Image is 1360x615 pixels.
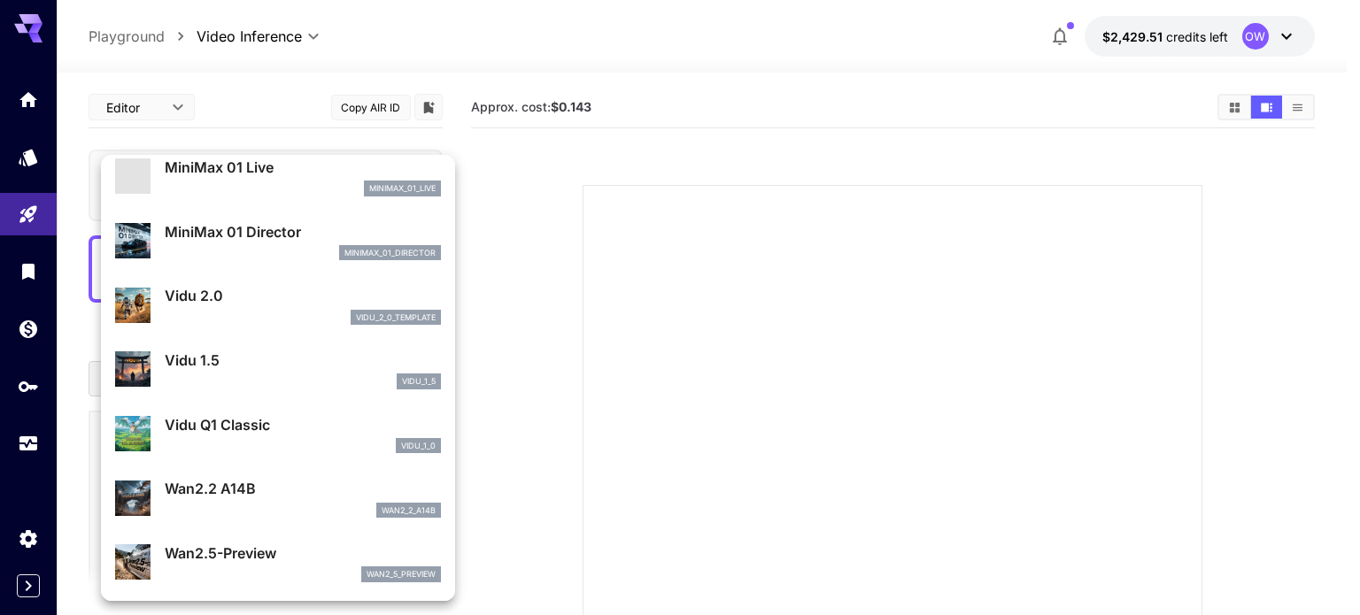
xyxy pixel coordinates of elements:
div: Vidu 2.0vidu_2_0_template [115,278,441,332]
p: MiniMax 01 Director [165,221,441,242]
p: wan2_5_preview [367,568,436,580]
div: Wan2.2 A14Bwan2_2_a14b [115,471,441,525]
p: Wan2.2 A14B [165,478,441,499]
div: MiniMax 01 Directorminimax_01_director [115,214,441,268]
p: Vidu 2.0 [165,285,441,306]
p: vidu_2_0_template [356,311,436,324]
p: vidu_1_5 [402,375,436,388]
div: MiniMax 01 Liveminimax_01_live [115,150,441,204]
p: minimax_01_live [369,182,436,195]
p: minimax_01_director [344,247,436,259]
div: Wan2.5-Previewwan2_5_preview [115,535,441,589]
p: MiniMax 01 Live [165,157,441,178]
p: Wan2.5-Preview [165,542,441,564]
div: Vidu 1.5vidu_1_5 [115,342,441,396]
p: vidu_1_0 [401,440,436,452]
p: Vidu 1.5 [165,350,441,371]
div: Vidu Q1 Classicvidu_1_0 [115,407,441,461]
p: Vidu Q1 Classic [165,414,441,435]
p: wan2_2_a14b [382,504,436,517]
